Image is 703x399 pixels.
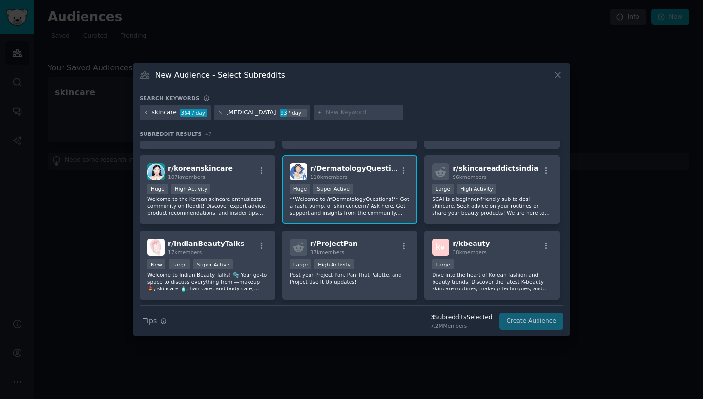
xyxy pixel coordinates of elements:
[180,109,207,117] div: 364 / day
[193,259,233,269] div: Super Active
[140,131,202,137] span: Subreddit Results
[290,163,307,180] img: DermatologyQuestions
[169,259,190,269] div: Large
[143,316,157,326] span: Tips
[152,109,177,117] div: skincare
[310,164,405,172] span: r/ DermatologyQuestions
[168,164,233,172] span: r/ koreanskincare
[147,259,165,269] div: New
[147,184,168,194] div: Huge
[314,259,354,269] div: High Activity
[432,239,449,256] img: kbeauty
[310,174,348,180] span: 110k members
[171,184,211,194] div: High Activity
[453,174,486,180] span: 96k members
[147,239,165,256] img: IndianBeautyTalks
[431,313,493,322] div: 3 Subreddit s Selected
[453,249,486,255] span: 38k members
[432,271,552,292] p: Dive into the heart of Korean fashion and beauty trends. Discover the latest K-beauty skincare ro...
[290,259,311,269] div: Large
[310,240,358,247] span: r/ ProjectPan
[168,174,205,180] span: 107k members
[453,240,490,247] span: r/ kbeauty
[147,163,165,180] img: koreanskincare
[168,249,202,255] span: 17k members
[310,249,344,255] span: 37k members
[432,259,454,269] div: Large
[147,196,268,216] p: Welcome to the Korean skincare enthusiasts community on Reddit! Discover expert advice, product r...
[313,184,353,194] div: Super Active
[140,95,200,102] h3: Search keywords
[290,271,410,285] p: Post your Project Pan, Pan That Palette, and Project Use It Up updates!
[140,312,170,330] button: Tips
[432,196,552,216] p: SCAI is a beginner-friendly sub to desi skincare. Seek advice on your routines or share your beau...
[326,109,400,117] input: New Keyword
[457,184,496,194] div: High Activity
[155,70,285,80] h3: New Audience - Select Subreddits
[453,164,538,172] span: r/ skincareaddictsindia
[290,184,310,194] div: Huge
[290,196,410,216] p: **Welcome to /r/DermatologyQuestions!** Got a rash, bump, or skin concern? Ask here. Get support ...
[431,322,493,329] div: 7.2M Members
[226,109,276,117] div: [MEDICAL_DATA]
[280,109,307,117] div: 93 / day
[168,240,244,247] span: r/ IndianBeautyTalks
[147,271,268,292] p: Welcome to Indian Beauty Talks! 🫧 Your go-to space to discuss everything from —makeup 💄, skincare...
[432,184,454,194] div: Large
[205,131,212,137] span: 47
